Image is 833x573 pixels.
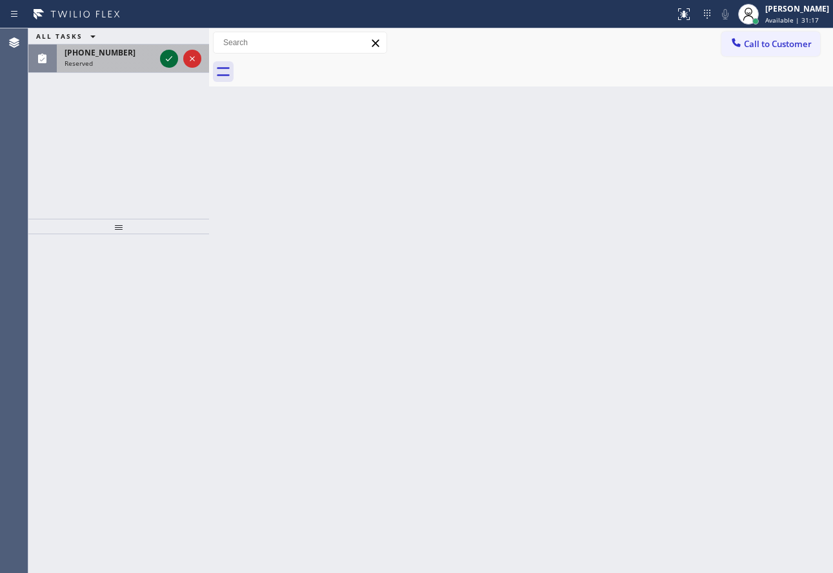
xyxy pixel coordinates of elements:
[160,50,178,68] button: Accept
[65,59,93,68] span: Reserved
[744,38,812,50] span: Call to Customer
[36,32,83,41] span: ALL TASKS
[183,50,201,68] button: Reject
[214,32,386,53] input: Search
[765,3,829,14] div: [PERSON_NAME]
[765,15,819,25] span: Available | 31:17
[65,47,135,58] span: [PHONE_NUMBER]
[28,28,108,44] button: ALL TASKS
[716,5,734,23] button: Mute
[721,32,820,56] button: Call to Customer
